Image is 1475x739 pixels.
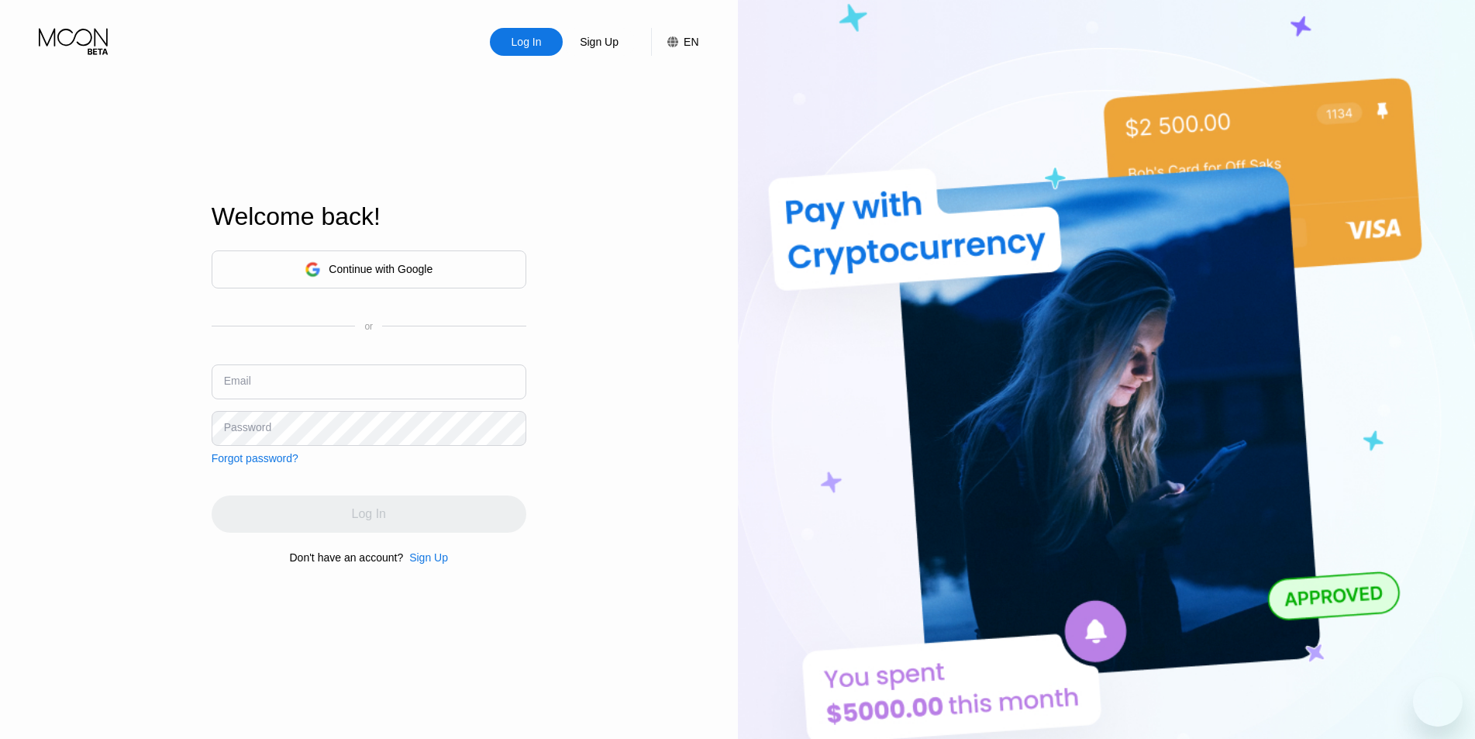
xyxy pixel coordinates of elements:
[403,551,448,564] div: Sign Up
[510,34,543,50] div: Log In
[212,202,526,231] div: Welcome back!
[329,263,433,275] div: Continue with Google
[490,28,563,56] div: Log In
[224,375,251,387] div: Email
[364,321,373,332] div: or
[563,28,636,56] div: Sign Up
[684,36,698,48] div: EN
[578,34,620,50] div: Sign Up
[212,452,298,464] div: Forgot password?
[290,551,404,564] div: Don't have an account?
[224,421,271,433] div: Password
[1413,677,1463,727] iframe: Button to launch messaging window
[409,551,448,564] div: Sign Up
[212,250,526,288] div: Continue with Google
[651,28,698,56] div: EN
